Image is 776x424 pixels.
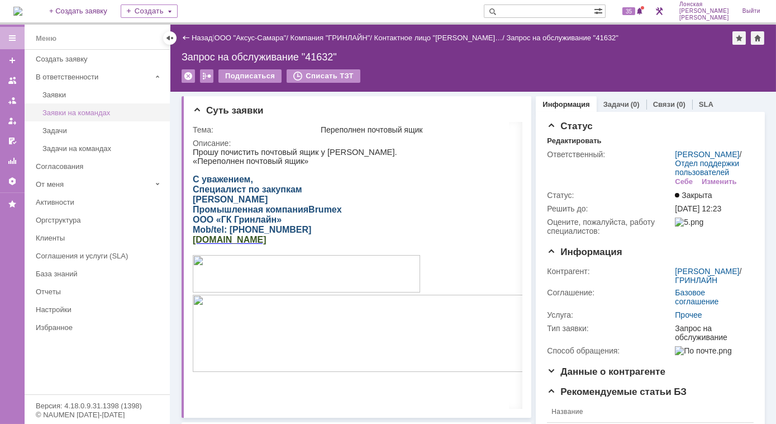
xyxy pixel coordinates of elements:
[547,191,673,200] div: Статус:
[36,288,163,296] div: Отчеты
[675,150,749,177] div: /
[193,105,263,116] span: Суть заявки
[192,34,212,42] a: Назад
[3,132,21,150] a: Мои согласования
[622,7,635,15] span: 35
[31,247,168,265] a: Соглашения и услуги (SLA)
[675,159,739,177] a: Отдел поддержки пользователей
[31,158,168,175] a: Согласования
[374,34,507,42] div: /
[679,8,729,15] span: [PERSON_NAME]
[699,100,713,109] a: SLA
[215,34,291,42] div: /
[36,216,163,224] div: Оргструктура
[653,4,666,18] a: Перейти в интерфейс администратора
[13,7,22,16] img: logo
[182,51,765,63] div: Запрос на обслуживание "41632"
[3,72,21,89] a: Заявки на командах
[212,33,214,41] div: |
[547,387,687,397] span: Рекомендуемые статьи БЗ
[36,270,163,278] div: База знаний
[547,366,665,377] span: Данные о контрагенте
[36,234,163,242] div: Клиенты
[182,69,195,83] div: Удалить
[116,40,149,50] span: Brumex
[675,310,702,319] a: Прочее
[11,270,182,278] span: Email отправителя: [EMAIL_ADDRESS][DOMAIN_NAME]
[36,305,163,314] div: Настройки
[42,126,163,135] div: Задачи
[603,100,629,109] a: Задачи
[702,177,737,186] div: Изменить
[675,191,712,200] span: Закрыта
[116,50,149,60] span: Brumex
[31,229,168,247] a: Клиенты
[675,218,703,227] img: 5.png
[193,125,318,134] div: Тема:
[31,194,168,211] a: Активности
[31,50,168,68] a: Создать заявку
[675,288,718,306] a: Базовое соглашение
[547,150,673,159] div: Ответственный:
[594,5,605,16] span: Расширенный поиск
[675,346,731,355] img: По почте.png
[36,55,163,63] div: Создать заявку
[215,34,287,42] a: ООО "Аксус-Самара"
[506,34,618,42] div: Запрос на обслуживание "41632"
[42,91,163,99] div: Заявки
[547,310,673,319] div: Услуга:
[547,136,601,145] div: Редактировать
[675,204,721,213] span: [DATE] 12:23
[677,100,685,109] div: (0)
[116,57,149,67] span: Brumex
[675,267,749,285] div: /
[547,401,745,423] th: Название
[31,265,168,282] a: База знаний
[36,252,163,260] div: Соглашения и услуги (SLA)
[36,73,151,81] div: В ответственности
[631,100,640,109] div: (0)
[3,152,21,170] a: Отчеты
[547,204,673,213] div: Решить до:
[200,69,213,83] div: Работа с массовостью
[42,109,163,117] div: Заявки на командах
[547,218,673,235] div: Oцените, пожалуйста, работу специалистов:
[675,177,693,186] div: Себе
[36,411,159,418] div: © NAUMEN [DATE]-[DATE]
[3,92,21,110] a: Заявки в моей ответственности
[374,34,503,42] a: Контактное лицо "[PERSON_NAME]…
[36,198,163,206] div: Активности
[36,323,151,332] div: Избранное
[679,15,729,21] span: [PERSON_NAME]
[675,267,739,276] a: [PERSON_NAME]
[3,172,21,190] a: Настройки
[38,104,168,121] a: Заявки на командах
[653,100,675,109] a: Связи
[751,31,764,45] div: Сделать домашней страницей
[675,324,749,342] div: Запрос на обслуживание
[31,283,168,300] a: Отчеты
[13,7,22,16] a: Перейти на домашнюю страницу
[36,180,151,189] div: От меня
[38,86,168,103] a: Заявки
[679,1,729,8] span: Лонская
[547,121,592,131] span: Статус
[193,139,553,148] div: Описание:
[31,301,168,318] a: Настройки
[547,288,673,297] div: Соглашение:
[547,247,622,257] span: Информация
[38,122,168,139] a: Задачи
[36,402,159,409] div: Версия: 4.18.0.9.31.1398 (1398)
[11,260,182,268] span: Email отправителя: [EMAIL_ADDRESS][DOMAIN_NAME]
[542,100,589,109] a: Информация
[121,4,178,18] div: Создать
[675,150,739,159] a: [PERSON_NAME]
[36,162,163,171] div: Согласования
[31,211,168,229] a: Оргструктура
[547,267,673,276] div: Контрагент:
[38,140,168,157] a: Задачи на командах
[42,144,163,153] div: Задачи на командах
[732,31,746,45] div: Добавить в избранное
[547,324,673,333] div: Тип заявки:
[321,125,551,134] div: Переполнен почтовый ящик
